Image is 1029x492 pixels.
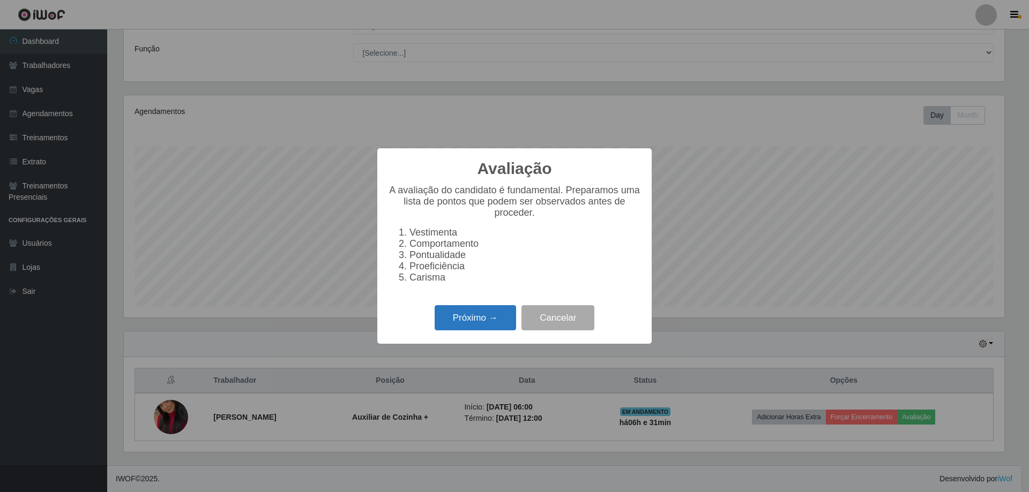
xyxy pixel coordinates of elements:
p: A avaliação do candidato é fundamental. Preparamos uma lista de pontos que podem ser observados a... [388,185,641,218]
li: Vestimenta [409,227,641,238]
button: Cancelar [521,305,594,330]
li: Comportamento [409,238,641,249]
li: Pontualidade [409,249,641,261]
li: Proeficiência [409,261,641,272]
h2: Avaliação [478,159,552,178]
li: Carisma [409,272,641,283]
button: Próximo → [435,305,516,330]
